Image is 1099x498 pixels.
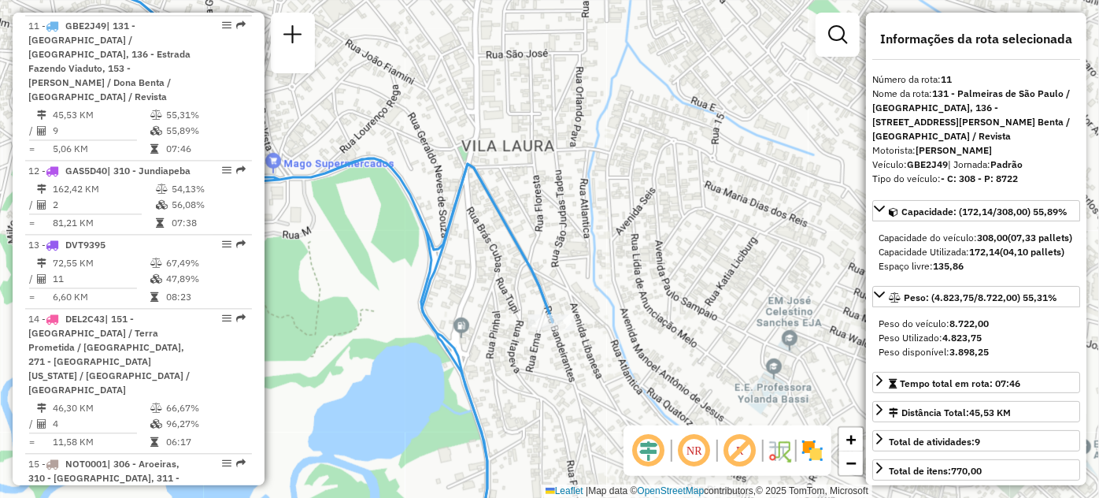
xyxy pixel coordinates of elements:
td: 11 [52,271,150,287]
span: | 131 - [GEOGRAPHIC_DATA] / [GEOGRAPHIC_DATA], 136 - Estrada Fazendo Viaduto, 153 - [PERSON_NAME]... [28,20,191,102]
td: = [28,434,36,450]
span: GBE2J49 [65,20,106,32]
span: 45,53 KM [969,407,1011,418]
em: Opções [222,459,231,468]
span: Total de atividades: [889,436,980,448]
div: Capacidade Utilizada: [879,245,1074,259]
td: 47,89% [165,271,245,287]
span: Capacidade: (172,14/308,00) 55,89% [901,206,1068,217]
td: 55,89% [165,123,245,139]
strong: [PERSON_NAME] [916,144,992,156]
span: Tempo total em rota: 07:46 [900,377,1020,389]
td: 96,27% [165,416,245,432]
td: 07:38 [171,215,246,231]
td: 6,60 KM [52,289,150,305]
td: 55,31% [165,107,245,123]
a: Total de atividades:9 [872,430,1080,452]
span: Peso do veículo: [879,318,989,329]
span: NOT0001 [65,458,107,470]
i: Total de Atividades [37,126,46,136]
strong: (04,10 pallets) [1000,246,1064,258]
span: − [846,453,857,473]
span: | 310 - Jundiapeba [107,165,191,177]
i: Total de Atividades [37,200,46,210]
td: / [28,197,36,213]
td: 07:46 [165,141,245,157]
td: 46,30 KM [52,400,150,416]
a: OpenStreetMap [638,485,705,496]
i: Tempo total em rota [150,292,158,302]
i: Distância Total [37,110,46,120]
i: Distância Total [37,403,46,413]
div: Número da rota: [872,72,1080,87]
strong: 4.823,75 [942,332,982,344]
td: = [28,215,36,231]
i: Total de Atividades [37,419,46,429]
i: % de utilização do peso [150,110,162,120]
td: 4 [52,416,150,432]
span: | Jornada: [948,158,1023,170]
span: Ocultar NR [675,432,713,470]
div: Capacidade do veículo: [879,231,1074,245]
a: Zoom out [839,452,863,475]
td: 162,42 KM [52,181,155,197]
em: Rota exportada [236,240,246,249]
div: Capacidade: (172,14/308,00) 55,89% [872,225,1080,280]
span: Ocultar deslocamento [630,432,668,470]
span: Peso: (4.823,75/8.722,00) 55,31% [904,292,1057,303]
strong: 9 [975,436,980,448]
td: / [28,416,36,432]
td: 66,67% [165,400,245,416]
i: Tempo total em rota [150,144,158,154]
span: GAS5D40 [65,165,107,177]
td: 54,13% [171,181,246,197]
strong: GBE2J49 [907,158,948,170]
i: % de utilização da cubagem [150,419,162,429]
td: 06:17 [165,434,245,450]
span: | 151 - [GEOGRAPHIC_DATA] / Terra Prometida / [GEOGRAPHIC_DATA], 271 - [GEOGRAPHIC_DATA][US_STATE... [28,313,190,396]
strong: (07,33 pallets) [1008,232,1072,243]
span: | [586,485,588,496]
td: 67,49% [165,255,245,271]
span: 14 - [28,313,190,396]
a: Exibir filtros [822,19,853,50]
a: Nova sessão e pesquisa [277,19,309,54]
a: Distância Total:45,53 KM [872,401,1080,422]
i: Total de Atividades [37,274,46,284]
i: Distância Total [37,258,46,268]
i: Tempo total em rota [150,437,158,447]
td: / [28,123,36,139]
i: Tempo total em rota [156,218,164,228]
a: Total de itens:770,00 [872,459,1080,481]
i: % de utilização da cubagem [150,126,162,136]
div: Total de itens: [889,464,982,478]
td: / [28,271,36,287]
span: + [846,429,857,449]
td: 45,53 KM [52,107,150,123]
a: Capacidade: (172,14/308,00) 55,89% [872,200,1080,221]
div: Map data © contributors,© 2025 TomTom, Microsoft [542,485,872,498]
div: Nome da rota: [872,87,1080,143]
span: DVT9395 [65,239,105,251]
strong: 11 [941,73,952,85]
div: Peso disponível: [879,345,1074,359]
span: DEL2C43 [65,313,105,325]
a: Leaflet [546,485,583,496]
div: Peso: (4.823,75/8.722,00) 55,31% [872,310,1080,366]
div: Veículo: [872,158,1080,172]
strong: 3.898,25 [949,346,989,358]
a: Zoom in [839,428,863,452]
em: Rota exportada [236,20,246,30]
strong: 770,00 [951,465,982,477]
span: 13 - [28,239,105,251]
div: Motorista: [872,143,1080,158]
td: 08:23 [165,289,245,305]
div: Espaço livre: [879,259,1074,273]
i: % de utilização do peso [156,184,168,194]
em: Rota exportada [236,459,246,468]
h4: Informações da rota selecionada [872,32,1080,46]
em: Opções [222,314,231,323]
i: Distância Total [37,184,46,194]
a: Tempo total em rota: 07:46 [872,372,1080,393]
td: 56,08% [171,197,246,213]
